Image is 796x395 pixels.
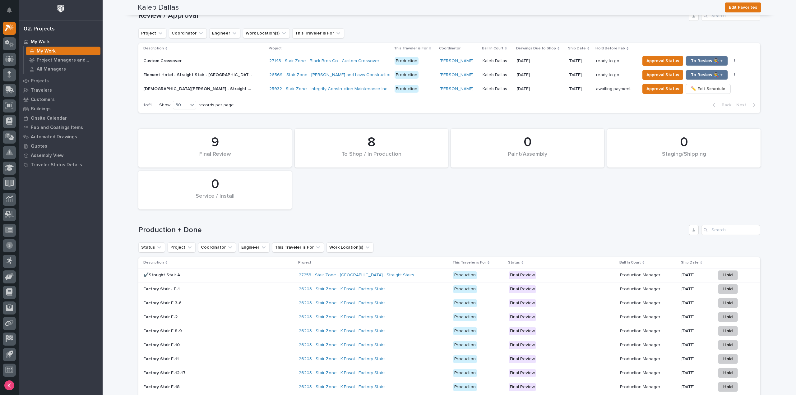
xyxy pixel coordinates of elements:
p: Element Hotel - Straight Stair - [GEOGRAPHIC_DATA] [143,71,253,78]
img: Workspace Logo [55,3,67,15]
a: Fab and Coatings Items [19,123,103,132]
div: 0 [618,135,750,150]
p: Kaleb Dallas [483,71,508,78]
p: Onsite Calendar [31,116,67,121]
a: Project Managers and Engineers [24,56,103,64]
p: [DATE] [682,384,710,390]
p: [DATE] [569,86,591,92]
div: Production [395,71,419,79]
p: Factory Stair F-12-17 [143,370,252,376]
div: Production [395,57,419,65]
div: Production [453,285,477,293]
a: 26203 - Stair Zone - K-Ensol - Factory Stairs [299,370,386,376]
span: Back [718,102,731,108]
p: Ball In Court [619,259,641,266]
p: Ship Date [681,259,699,266]
div: Final Review [509,369,536,377]
span: Hold [723,299,733,307]
a: 25932 - Stair Zone - Integrity Construction Maintenance Inc - [GEOGRAPHIC_DATA] - Straight Stair [269,86,463,92]
button: This Traveler is For [292,28,344,38]
p: Factory Stair F 8-9 [143,328,252,334]
tr: Factory Stair F-12-1726203 - Stair Zone - K-Ensol - Factory Stairs ProductionFinal ReviewProducti... [138,366,760,380]
a: Travelers [19,85,103,95]
button: Coordinator [198,242,236,252]
tr: ✔️Straight Stair A27253 - Stair Zone - [GEOGRAPHIC_DATA] - Straight Stairs ProductionFinal Review... [138,268,760,282]
p: ready to go [596,71,621,78]
span: Edit Favorites [729,4,757,11]
button: Hold [718,326,738,336]
tr: Factory Stair F 3-626203 - Stair Zone - K-Ensol - Factory Stairs ProductionFinal ReviewProduction... [138,296,760,310]
button: Hold [718,312,738,322]
p: Factory Stair F-18 [143,384,252,390]
span: Hold [723,383,733,391]
p: Factory Stair F-10 [143,342,252,348]
a: [PERSON_NAME] [440,58,474,64]
a: My Work [19,37,103,46]
button: Project [138,28,166,38]
button: Status [138,242,165,252]
input: Search [701,225,760,235]
a: Projects [19,76,103,85]
p: [DATE] [682,287,710,292]
p: Show [159,103,170,108]
p: Factory Stair F-2 [143,315,252,320]
div: 30 [173,102,188,108]
p: Hold Before Fab [595,45,625,52]
span: Hold [723,285,733,293]
p: Production Manager [620,271,662,278]
tr: Factory Stair F 8-926203 - Stair Zone - K-Ensol - Factory Stairs ProductionFinal ReviewProduction... [138,324,760,338]
p: awaiting payment [596,85,632,92]
button: Hold [718,284,738,294]
button: To Review 👨‍🏭 → [686,56,728,66]
p: Customers [31,97,55,103]
p: Project Managers and Engineers [37,57,98,63]
a: Buildings [19,104,103,113]
div: Final Review [149,151,281,164]
div: To Shop / In Production [305,151,437,164]
p: [DATE] [682,301,710,306]
div: Final Review [509,383,536,391]
p: Travelers [31,88,52,93]
p: Quotes [31,144,47,149]
p: Production Manager [620,327,662,334]
button: Engineer [238,242,270,252]
p: [DATE] [682,356,710,362]
button: Notifications [3,4,16,17]
p: Production Manager [620,355,662,362]
p: [DATE] [682,328,710,334]
a: 26203 - Stair Zone - K-Ensol - Factory Stairs [299,342,386,348]
p: All Managers [37,67,66,72]
span: Approval Status [646,85,679,93]
tr: Factory Stair F-226203 - Stair Zone - K-Ensol - Factory Stairs ProductionFinal ReviewProduction M... [138,310,760,324]
a: [PERSON_NAME] [440,72,474,78]
p: This Traveler is For [452,259,486,266]
div: 9 [149,135,281,150]
button: Edit Favorites [725,2,761,12]
a: Traveler Status Details [19,160,103,169]
input: Search [701,11,760,21]
p: [DATE] [517,71,531,78]
button: users-avatar [3,379,16,392]
div: Production [453,313,477,321]
p: [DATE] [682,315,710,320]
p: Status [508,259,520,266]
p: My Work [31,39,50,45]
div: 8 [305,135,437,150]
p: ready to go [596,57,621,64]
tr: Factory Stair - F-126203 - Stair Zone - K-Ensol - Factory Stairs ProductionFinal ReviewProduction... [138,282,760,296]
p: [DATE] [569,72,591,78]
p: ✔️Straight Stair A [143,273,252,278]
p: [DATE] [569,58,591,64]
div: Final Review [509,313,536,321]
p: [DATE] [682,342,710,348]
p: Production Manager [620,285,662,292]
div: Final Review [509,271,536,279]
div: Production [453,271,477,279]
p: [DATE] [682,370,710,376]
p: Factory Stair - F-1 [143,287,252,292]
p: [DATE] [517,85,531,92]
button: Work Location(s) [326,242,373,252]
button: Hold [718,382,738,392]
h1: Production + Done [138,226,686,235]
a: [PERSON_NAME] [440,86,474,92]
